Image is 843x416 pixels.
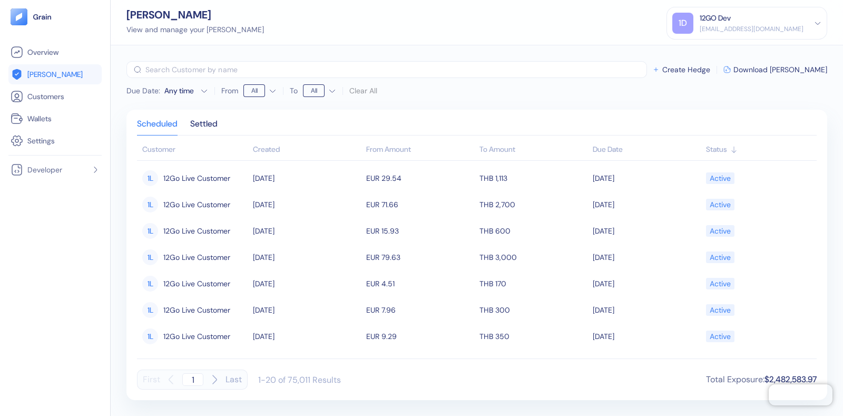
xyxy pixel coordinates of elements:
[163,222,230,240] span: 12Go Live Customer
[163,169,230,187] span: 12Go Live Customer
[723,66,827,73] button: Download [PERSON_NAME]
[145,61,647,78] input: Search Customer by name
[142,249,158,265] div: 1L
[11,90,100,103] a: Customers
[700,24,803,34] div: [EMAIL_ADDRESS][DOMAIN_NAME]
[710,248,731,266] div: Active
[142,302,158,318] div: 1L
[126,24,264,35] div: View and manage your [PERSON_NAME]
[364,270,477,297] td: EUR 4.51
[590,350,703,376] td: [DATE]
[142,328,158,344] div: 1L
[11,8,27,25] img: logo-tablet-V2.svg
[11,68,100,81] a: [PERSON_NAME]
[593,144,701,155] div: Sort ascending
[364,218,477,244] td: EUR 15.93
[250,323,364,350] td: [DATE]
[364,165,477,191] td: EUR 29.54
[710,275,731,293] div: Active
[250,244,364,270] td: [DATE]
[652,66,710,73] button: Create Hedge
[253,144,361,155] div: Sort ascending
[163,327,230,345] span: 12Go Live Customer
[142,197,158,212] div: 1L
[364,244,477,270] td: EUR 79.63
[226,370,242,390] button: Last
[303,82,336,99] button: To
[250,165,364,191] td: [DATE]
[250,270,364,297] td: [DATE]
[477,350,590,376] td: THB 500
[258,374,341,385] div: 1-20 of 75,011 Results
[710,196,731,214] div: Active
[477,218,590,244] td: THB 600
[364,297,477,323] td: EUR 7.96
[662,66,710,73] span: Create Hedge
[142,170,158,186] div: 1L
[137,140,250,161] th: Customer
[243,82,277,99] button: From
[364,350,477,376] td: EUR 13.27
[590,297,703,323] td: [DATE]
[11,46,100,59] a: Overview
[126,85,160,96] span: Due Date :
[250,218,364,244] td: [DATE]
[364,191,477,218] td: EUR 71.66
[590,244,703,270] td: [DATE]
[477,140,590,161] th: To Amount
[477,323,590,350] td: THB 350
[477,244,590,270] td: THB 3,000
[710,301,731,319] div: Active
[250,191,364,218] td: [DATE]
[143,370,160,390] button: First
[706,144,811,155] div: Sort ascending
[27,113,52,124] span: Wallets
[163,248,230,266] span: 12Go Live Customer
[672,13,693,34] div: 1D
[250,350,364,376] td: [DATE]
[27,69,83,80] span: [PERSON_NAME]
[126,9,264,20] div: [PERSON_NAME]
[142,223,158,239] div: 1L
[769,384,832,405] iframe: Chatra live chat
[250,297,364,323] td: [DATE]
[126,85,208,96] button: Due Date:Any time
[706,373,817,386] div: Total Exposure :
[164,85,196,96] div: Any time
[477,165,590,191] td: THB 1,113
[33,13,52,21] img: logo
[710,222,731,240] div: Active
[590,218,703,244] td: [DATE]
[163,301,230,319] span: 12Go Live Customer
[590,270,703,297] td: [DATE]
[163,196,230,214] span: 12Go Live Customer
[163,354,230,372] span: 12Go Live Customer
[700,13,731,24] div: 12GO Dev
[477,297,590,323] td: THB 300
[190,120,218,135] div: Settled
[11,134,100,147] a: Settings
[710,327,731,345] div: Active
[764,374,817,385] span: $2,482,583.97
[710,169,731,187] div: Active
[477,270,590,297] td: THB 170
[221,87,238,94] label: From
[364,323,477,350] td: EUR 9.29
[27,165,62,175] span: Developer
[733,66,827,73] span: Download [PERSON_NAME]
[290,87,298,94] label: To
[27,91,64,102] span: Customers
[590,165,703,191] td: [DATE]
[590,323,703,350] td: [DATE]
[142,276,158,292] div: 1L
[477,191,590,218] td: THB 2,700
[137,120,178,135] div: Scheduled
[163,275,230,293] span: 12Go Live Customer
[590,191,703,218] td: [DATE]
[27,136,55,146] span: Settings
[710,354,731,372] div: Active
[11,112,100,125] a: Wallets
[364,140,477,161] th: From Amount
[27,47,58,57] span: Overview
